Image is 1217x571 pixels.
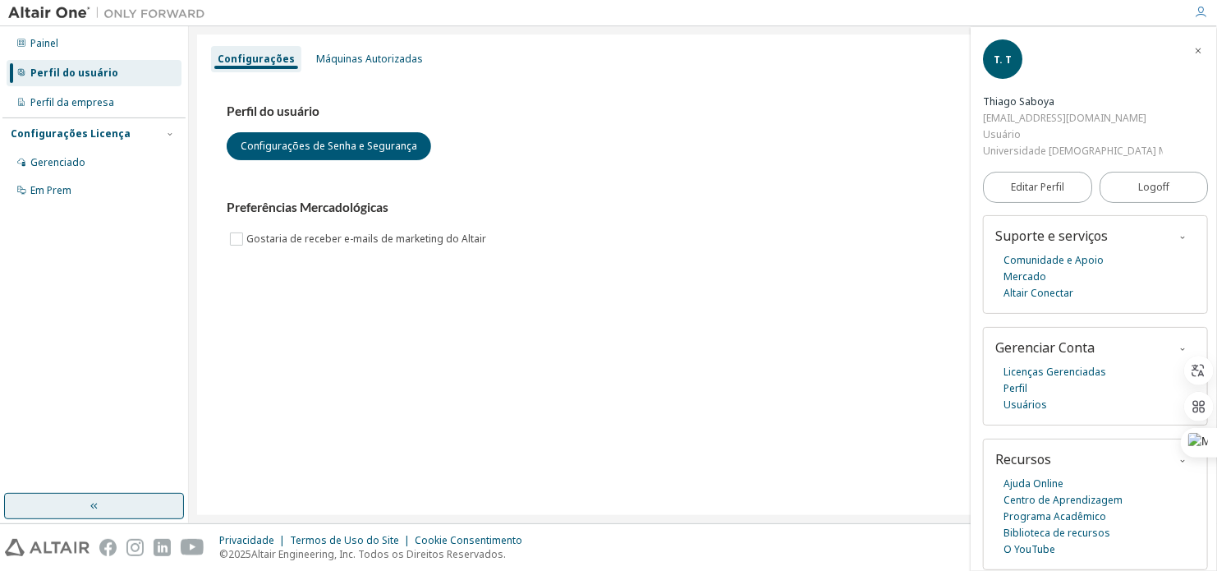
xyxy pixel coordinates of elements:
div: Máquinas Autorizadas [316,53,423,66]
a: Mercado [1003,269,1046,285]
a: Perfil [1003,380,1027,397]
a: Programa Acadêmico [1003,509,1106,525]
a: Biblioteca de recursos [1003,525,1110,541]
a: Altair Conectar [1003,285,1073,302]
img: instagram.svg [126,539,144,556]
div: Privacidade [219,534,290,547]
span: Suporte e serviços [995,227,1108,245]
span: Editar Perfil [1011,181,1064,194]
div: Cookie Consentimento [415,534,532,547]
a: Comunidade e Apoio [1003,252,1104,269]
span: Gerenciar Conta [995,338,1095,357]
h3: Perfil do usuário [227,104,1179,120]
div: Gerenciado [30,156,85,169]
h3: Preferências Mercadológicas [227,200,1179,216]
div: Universidade [DEMOGRAPHIC_DATA] Mackenzie [983,143,1163,159]
img: facebook.svg [99,539,117,556]
p: © 2025 Altair Engineering, Inc. Todos os Direitos Reservados. [219,547,532,561]
div: Em Prem [30,184,71,197]
img: altair_logo.svg [5,539,90,556]
span: Logoff [1138,179,1169,196]
img: youtube.svg [181,539,204,556]
a: O YouTube [1003,541,1055,558]
button: Logoff [1100,172,1209,203]
label: Gostaria de receber e-mails de marketing do Altair [246,229,489,249]
span: T. T [994,53,1012,67]
div: Usuário [983,127,1163,143]
div: Thiago Saboya [983,94,1163,110]
img: Altair One [8,5,214,21]
button: Configurações de Senha e Segurança [227,132,431,160]
a: Editar Perfil [983,172,1092,203]
div: Configurações [218,53,295,66]
div: Termos de Uso do Site [290,534,415,547]
img: linkedin.svg [154,539,171,556]
a: Usuários [1003,397,1047,413]
span: Recursos [995,450,1051,468]
a: Licenças Gerenciadas [1003,364,1106,380]
a: Centro de Aprendizagem [1003,492,1123,509]
div: [EMAIL_ADDRESS][DOMAIN_NAME] [983,110,1163,127]
div: Configurações Licença [11,127,131,140]
div: Perfil da empresa [30,96,114,109]
a: Ajuda Online [1003,476,1063,492]
div: Perfil do usuário [30,67,118,80]
div: Painel [30,37,58,50]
